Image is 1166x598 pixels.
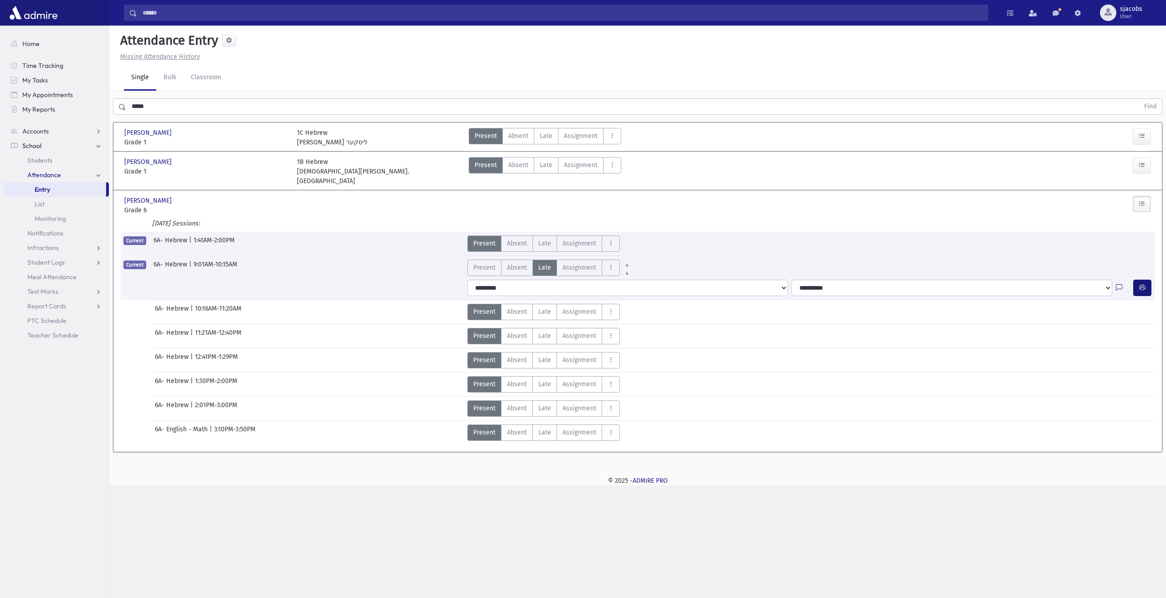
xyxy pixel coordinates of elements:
span: Assignment [563,428,596,437]
span: | [190,304,195,320]
span: Infractions [27,244,59,252]
a: Notifications [4,226,109,240]
span: | [210,424,214,441]
a: Test Marks [4,284,109,299]
span: sjacobs [1120,5,1142,13]
a: Meal Attendance [4,270,109,284]
span: 6A- English - Math [155,424,210,441]
span: 9:01AM-10:15AM [194,260,237,276]
u: Missing Attendance History [120,53,200,61]
div: AttTypes [467,352,620,368]
span: Assignment [563,307,596,317]
span: Notifications [27,229,63,237]
span: Assignment [564,131,598,141]
a: My Reports [4,102,109,117]
span: Late [540,160,552,170]
div: AttTypes [467,400,620,417]
a: Infractions [4,240,109,255]
span: Monitoring [35,215,66,223]
a: My Appointments [4,87,109,102]
a: Student Logs [4,255,109,270]
a: All Prior [620,260,634,267]
a: Attendance [4,168,109,182]
a: Students [4,153,109,168]
span: Late [538,428,551,437]
span: Grade 1 [124,138,288,147]
span: | [190,352,195,368]
span: Late [538,404,551,413]
span: 1:41AM-2:00PM [194,235,235,252]
span: Teacher Schedule [27,331,78,339]
span: Present [473,355,496,365]
span: 6A- Hebrew [153,260,189,276]
span: Absent [507,404,527,413]
a: Time Tracking [4,58,109,73]
span: 1:30PM-2:00PM [195,376,237,393]
span: Present [473,331,496,341]
a: Report Cards [4,299,109,313]
span: Assignment [564,160,598,170]
span: [PERSON_NAME] [124,128,174,138]
span: Present [473,379,496,389]
span: Absent [507,307,527,317]
button: Find [1139,99,1162,114]
span: Grade 6 [124,205,288,215]
div: AttTypes [467,376,620,393]
span: Assignment [563,404,596,413]
a: Entry [4,182,106,197]
span: My Reports [22,105,55,113]
a: All Later [620,267,634,274]
span: Assignment [563,355,596,365]
span: 6A- Hebrew [155,304,190,320]
span: Present [473,428,496,437]
span: 12:41PM-1:29PM [195,352,238,368]
div: 1C Hebrew [PERSON_NAME] ליסקער [297,128,368,147]
a: Teacher Schedule [4,328,109,342]
a: List [4,197,109,211]
span: | [189,235,194,252]
div: AttTypes [467,260,634,276]
span: Assignment [563,263,596,272]
input: Search [137,5,988,21]
span: 6A- Hebrew [155,328,190,344]
span: Absent [507,379,527,389]
a: Single [124,65,156,91]
div: AttTypes [469,128,621,147]
span: Current [123,236,146,245]
span: | [190,376,195,393]
span: Absent [507,428,527,437]
div: 1B Hebrew [DEMOGRAPHIC_DATA][PERSON_NAME]. [GEOGRAPHIC_DATA] [297,157,460,186]
span: School [22,142,41,150]
span: 6A- Hebrew [155,376,190,393]
span: Present [473,263,496,272]
a: School [4,138,109,153]
span: Attendance [27,171,61,179]
span: Present [473,307,496,317]
span: My Tasks [22,76,48,84]
span: Student Logs [27,258,65,266]
span: Late [540,131,552,141]
a: Accounts [4,124,109,138]
span: | [190,328,195,344]
span: [PERSON_NAME] [124,196,174,205]
span: User [1120,13,1142,20]
div: AttTypes [467,328,620,344]
a: Monitoring [4,211,109,226]
span: Absent [507,239,527,248]
span: 6A- Hebrew [155,352,190,368]
span: Late [538,263,551,272]
span: Home [22,40,40,48]
span: Absent [507,331,527,341]
span: Late [538,355,551,365]
span: 6A- Hebrew [155,400,190,417]
span: Absent [507,355,527,365]
span: Entry [35,185,50,194]
span: Report Cards [27,302,66,310]
a: Bulk [156,65,184,91]
div: AttTypes [467,235,620,252]
span: Late [538,331,551,341]
div: AttTypes [467,304,620,320]
a: ADMIRE PRO [633,477,668,485]
span: 3:10PM-3:50PM [214,424,256,441]
span: Accounts [22,127,49,135]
